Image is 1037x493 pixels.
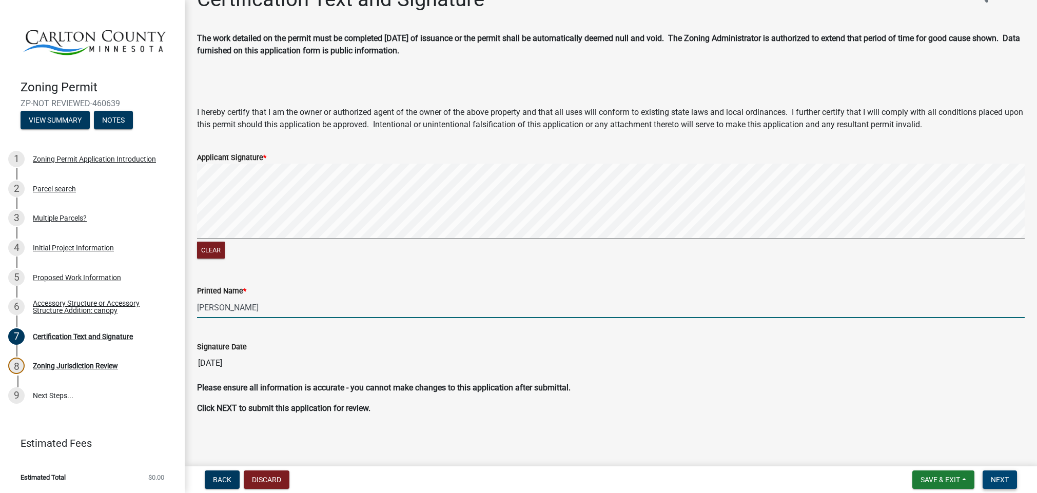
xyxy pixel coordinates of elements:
strong: Click NEXT to submit this application for review. [197,403,370,413]
div: Zoning Jurisdiction Review [33,362,118,369]
span: Back [213,476,231,484]
a: Estimated Fees [8,433,168,453]
div: 4 [8,240,25,256]
div: Certification Text and Signature [33,333,133,340]
span: Next [991,476,1009,484]
span: Save & Exit [921,476,960,484]
label: Applicant Signature [197,154,266,162]
div: 3 [8,210,25,226]
p: I hereby certify that I am the owner or authorized agent of the owner of the above property and t... [197,106,1025,131]
span: Estimated Total [21,474,66,481]
wm-modal-confirm: Notes [94,117,133,125]
strong: Please ensure all information is accurate - you cannot make changes to this application after sub... [197,383,571,392]
button: Notes [94,111,133,129]
div: Parcel search [33,185,76,192]
div: 5 [8,269,25,286]
div: Initial Project Information [33,244,114,251]
div: 1 [8,151,25,167]
span: $0.00 [148,474,164,481]
div: Multiple Parcels? [33,214,87,222]
div: Accessory Structure or Accessory Structure Addition: canopy [33,300,168,314]
div: 9 [8,387,25,404]
img: Carlton County, Minnesota [21,11,168,69]
button: Clear [197,242,225,259]
label: Signature Date [197,344,247,351]
button: Back [205,470,240,489]
div: 8 [8,358,25,374]
span: ZP-NOT REVIEWED-460639 [21,98,164,108]
button: Next [983,470,1017,489]
div: 6 [8,299,25,315]
div: Zoning Permit Application Introduction [33,155,156,163]
wm-modal-confirm: Summary [21,117,90,125]
button: View Summary [21,111,90,129]
div: 2 [8,181,25,197]
button: Save & Exit [912,470,974,489]
div: Proposed Work Information [33,274,121,281]
h4: Zoning Permit [21,80,177,95]
div: 7 [8,328,25,345]
button: Discard [244,470,289,489]
label: Printed Name [197,288,246,295]
strong: The work detailed on the permit must be completed [DATE] of issuance or the permit shall be autom... [197,33,1020,55]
